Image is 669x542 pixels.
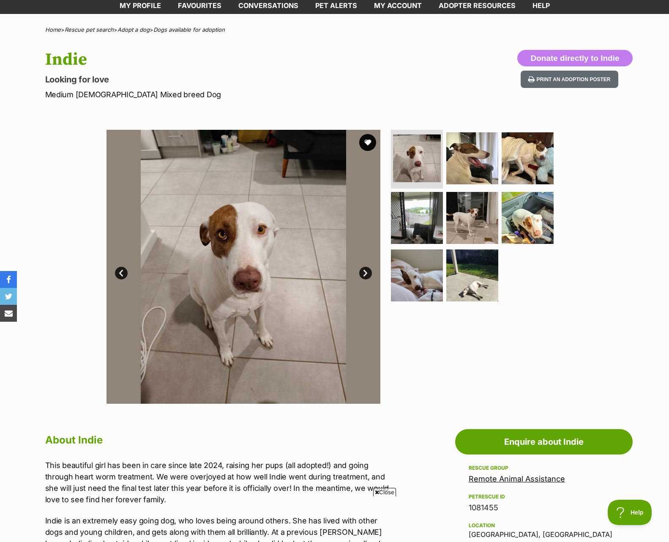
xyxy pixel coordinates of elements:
[373,488,396,496] span: Close
[115,267,128,279] a: Prev
[24,27,645,33] div: > > >
[469,474,565,483] a: Remote Animal Assistance
[455,429,633,454] a: Enquire about Indie
[517,50,632,67] button: Donate directly to Indie
[45,74,403,85] p: Looking for love
[469,465,619,471] div: Rescue group
[446,132,498,184] img: Photo of Indie
[45,50,403,69] h1: Indie
[181,500,489,538] iframe: Advertisement
[469,520,619,538] div: [GEOGRAPHIC_DATA], [GEOGRAPHIC_DATA]
[45,26,61,33] a: Home
[469,522,619,529] div: Location
[117,26,150,33] a: Adopt a dog
[45,89,403,100] p: Medium [DEMOGRAPHIC_DATA] Mixed breed Dog
[469,502,619,514] div: 1081455
[106,130,380,404] img: Photo of Indie
[65,26,114,33] a: Rescue pet search
[45,431,394,449] h2: About Indie
[446,192,498,244] img: Photo of Indie
[393,134,441,182] img: Photo of Indie
[446,249,498,301] img: Photo of Indie
[469,493,619,500] div: PetRescue ID
[45,460,394,505] p: This beautiful girl has been in care since late 2024, raising her pups (all adopted!) and going t...
[502,132,554,184] img: Photo of Indie
[608,500,652,525] iframe: Help Scout Beacon - Open
[359,134,376,151] button: favourite
[359,267,372,279] a: Next
[391,192,443,244] img: Photo of Indie
[521,71,618,88] button: Print an adoption poster
[502,192,554,244] img: Photo of Indie
[391,249,443,301] img: Photo of Indie
[153,26,225,33] a: Dogs available for adoption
